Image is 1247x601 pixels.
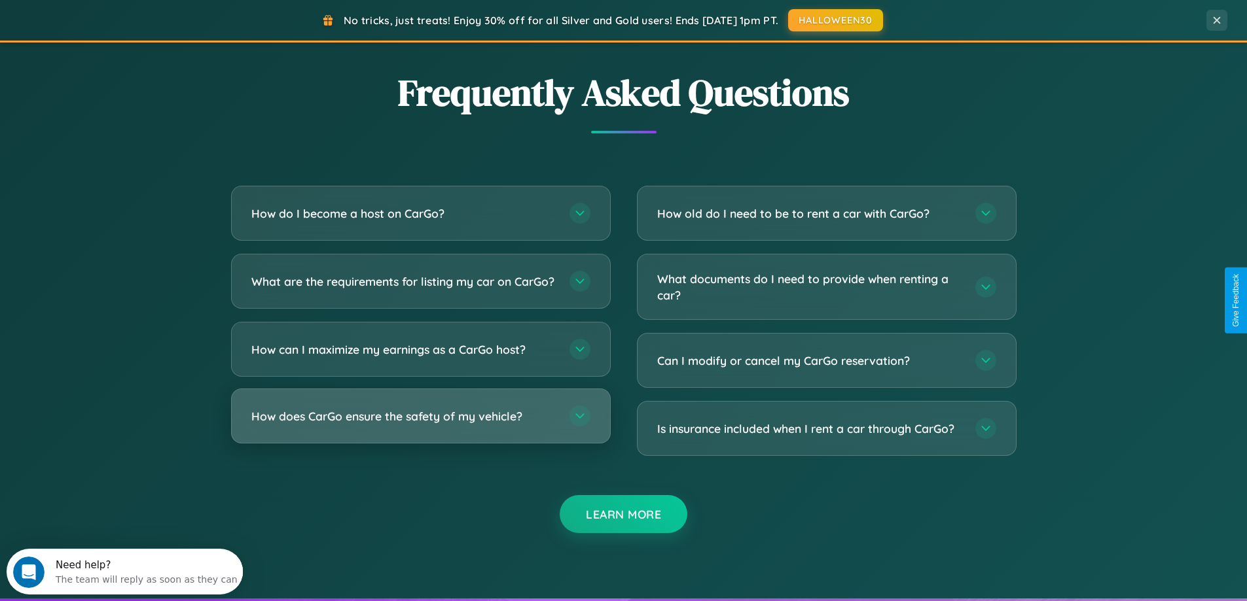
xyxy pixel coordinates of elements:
[251,205,556,222] h3: How do I become a host on CarGo?
[344,14,778,27] span: No tricks, just treats! Enjoy 30% off for all Silver and Gold users! Ends [DATE] 1pm PT.
[231,67,1017,118] h2: Frequently Asked Questions
[251,273,556,290] h3: What are the requirements for listing my car on CarGo?
[788,9,883,31] button: HALLOWEEN30
[5,5,244,41] div: Open Intercom Messenger
[657,205,962,222] h3: How old do I need to be to rent a car with CarGo?
[49,22,231,35] div: The team will reply as soon as they can
[1231,274,1240,327] div: Give Feedback
[49,11,231,22] div: Need help?
[251,408,556,424] h3: How does CarGo ensure the safety of my vehicle?
[657,352,962,369] h3: Can I modify or cancel my CarGo reservation?
[560,495,687,533] button: Learn More
[251,341,556,358] h3: How can I maximize my earnings as a CarGo host?
[657,421,962,437] h3: Is insurance included when I rent a car through CarGo?
[657,271,962,303] h3: What documents do I need to provide when renting a car?
[7,549,243,594] iframe: Intercom live chat discovery launcher
[13,557,45,588] iframe: Intercom live chat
